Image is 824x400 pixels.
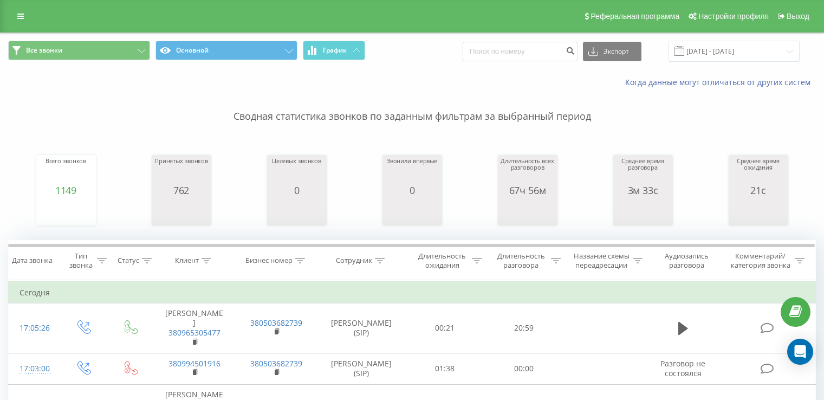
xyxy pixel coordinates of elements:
div: Статус [118,256,139,266]
div: Сотрудник [336,256,372,266]
div: Бизнес номер [245,256,293,266]
a: 380965305477 [168,327,220,338]
div: 3м 33с [616,185,670,196]
span: Все звонки [26,46,62,55]
div: Длительность ожидания [416,251,470,270]
input: Поиск по номеру [463,42,578,61]
div: Среднее время разговора [616,158,670,185]
div: Целевых звонков [272,158,321,185]
td: 00:21 [406,304,484,353]
div: Название схемы переадресации [573,251,630,270]
td: Сегодня [9,282,816,304]
td: 00:00 [484,353,563,384]
span: Выход [787,12,809,21]
div: 762 [154,185,208,196]
div: Аудиозапись разговора [655,251,718,270]
div: Тип звонка [68,251,94,270]
a: 380503682739 [250,318,302,328]
div: 0 [272,185,321,196]
div: 17:03:00 [20,358,48,379]
div: Звонили впервые [387,158,437,185]
div: Длительность разговора [494,251,548,270]
div: 21с [731,185,786,196]
button: Все звонки [8,41,150,60]
p: Сводная статистика звонков по заданным фильтрам за выбранный период [8,88,816,124]
td: [PERSON_NAME] (SIP) [317,304,406,353]
div: Среднее время ожидания [731,158,786,185]
button: График [303,41,365,60]
div: Клиент [175,256,199,266]
div: Комментарий/категория звонка [729,251,792,270]
div: Длительность всех разговоров [501,158,555,185]
div: 0 [387,185,437,196]
span: Реферальная программа [591,12,679,21]
a: Когда данные могут отличаться от других систем [625,77,816,87]
button: Экспорт [583,42,641,61]
span: График [323,47,347,54]
td: [PERSON_NAME] (SIP) [317,353,406,384]
span: Разговор не состоялся [660,358,705,378]
td: 20:59 [484,304,563,353]
div: 17:05:26 [20,318,48,339]
a: 380503682739 [250,358,302,369]
div: 1149 [46,185,87,196]
div: Принятых звонков [154,158,208,185]
div: Всего звонков [46,158,87,185]
div: Дата звонка [12,256,53,266]
div: Open Intercom Messenger [787,339,813,365]
td: 01:38 [406,353,484,384]
span: Настройки профиля [698,12,769,21]
a: 380994501916 [168,358,220,369]
div: 67ч 56м [501,185,555,196]
td: [PERSON_NAME] [153,304,235,353]
button: Основной [155,41,297,60]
